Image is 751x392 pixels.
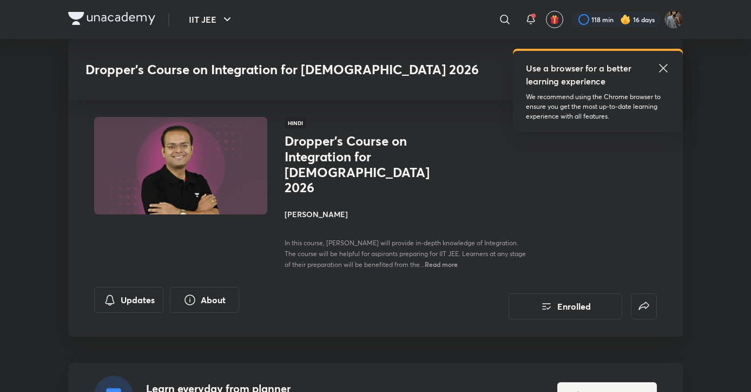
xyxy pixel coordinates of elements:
[285,239,526,269] span: In this course, [PERSON_NAME] will provide in-depth knowledge of Integration. The course will be ...
[93,116,269,215] img: Thumbnail
[285,133,462,195] h1: Dropper's Course on Integration for [DEMOGRAPHIC_DATA] 2026
[68,12,155,28] a: Company Logo
[546,11,563,28] button: avatar
[550,15,559,24] img: avatar
[285,117,306,129] span: Hindi
[509,293,622,319] button: Enrolled
[94,287,163,313] button: Updates
[526,92,670,121] p: We recommend using the Chrome browser to ensure you get the most up-to-date learning experience w...
[631,293,657,319] button: false
[425,260,458,269] span: Read more
[620,14,631,25] img: streak
[68,12,155,25] img: Company Logo
[664,10,683,29] img: Shivam Munot
[526,62,634,88] h5: Use a browser for a better learning experience
[285,208,527,220] h4: [PERSON_NAME]
[182,9,240,30] button: IIT JEE
[85,62,509,77] h3: Dropper's Course on Integration for [DEMOGRAPHIC_DATA] 2026
[170,287,239,313] button: About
